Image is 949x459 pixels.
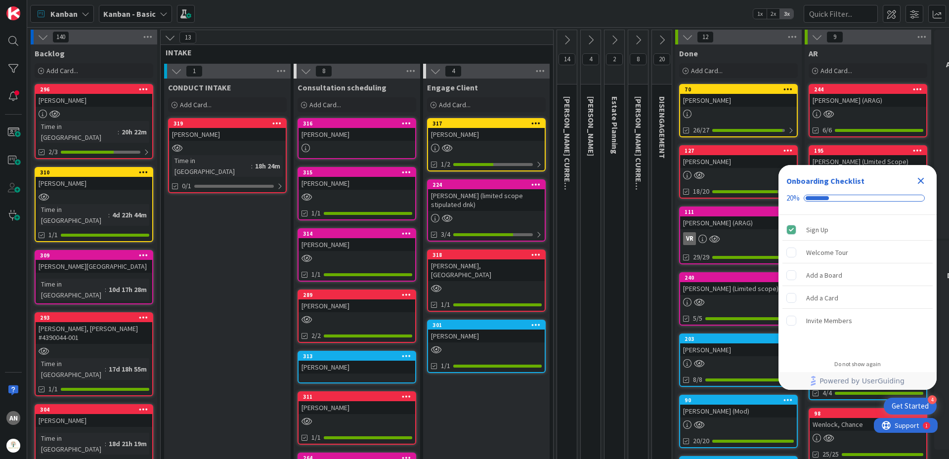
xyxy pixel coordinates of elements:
[428,180,545,211] div: 224[PERSON_NAME] (limited scope stipulated dnk)
[303,393,415,400] div: 311
[35,312,153,396] a: 293[PERSON_NAME], [PERSON_NAME] #4390044-001Time in [GEOGRAPHIC_DATA]:17d 18h 55m1/1
[303,120,415,127] div: 316
[299,238,415,251] div: [PERSON_NAME]
[685,86,797,93] div: 70
[630,53,647,65] span: 8
[806,224,828,236] div: Sign Up
[299,361,415,374] div: [PERSON_NAME]
[693,186,709,197] span: 18/20
[303,292,415,298] div: 289
[810,409,926,418] div: 98
[809,145,927,199] a: 195[PERSON_NAME] (LImited Scope)14/15
[108,209,110,220] span: :
[697,31,714,43] span: 12
[432,120,545,127] div: 317
[427,83,478,92] span: Engage Client
[6,439,20,453] img: avatar
[299,119,415,141] div: 316[PERSON_NAME]
[106,284,149,295] div: 10d 17h 28m
[40,406,152,413] div: 304
[680,208,797,229] div: 111[PERSON_NAME] (ARAG)
[36,251,152,273] div: 309[PERSON_NAME][GEOGRAPHIC_DATA]
[680,208,797,216] div: 111
[39,433,105,455] div: Time in [GEOGRAPHIC_DATA]
[680,396,797,417] div: 90[PERSON_NAME] (Mod)
[48,384,58,394] span: 1/1
[311,208,321,218] span: 1/1
[432,322,545,329] div: 301
[299,352,415,361] div: 313
[680,343,797,356] div: [PERSON_NAME]
[782,264,933,286] div: Add a Board is incomplete.
[169,119,286,128] div: 319
[680,146,797,155] div: 127
[105,284,106,295] span: :
[753,9,767,19] span: 1x
[169,119,286,141] div: 319[PERSON_NAME]
[51,4,54,12] div: 1
[786,194,800,203] div: 20%
[679,207,798,264] a: 111[PERSON_NAME] (ARAG)VR29/29
[166,47,541,57] span: INTAKE
[680,334,797,343] div: 203
[884,398,937,415] div: Open Get Started checklist, remaining modules: 4
[106,438,149,449] div: 18d 21h 19m
[685,397,797,404] div: 90
[182,181,191,191] span: 0/1
[251,161,253,171] span: :
[52,31,69,43] span: 140
[48,230,58,240] span: 1/1
[441,361,450,371] span: 1/1
[693,313,702,324] span: 5/5
[810,85,926,107] div: 244[PERSON_NAME] (ARAG)
[172,155,251,177] div: Time in [GEOGRAPHIC_DATA]
[806,315,852,327] div: Invite Members
[298,351,416,383] a: 313[PERSON_NAME]
[36,85,152,94] div: 296
[432,181,545,188] div: 224
[680,94,797,107] div: [PERSON_NAME]
[806,247,848,258] div: Welcome Tour
[680,282,797,295] div: [PERSON_NAME] (Limited scope)
[562,96,572,225] span: KRISTI CURRENT CLIENTS
[35,48,65,58] span: Backlog
[892,401,929,411] div: Get Started
[691,66,723,75] span: Add Card...
[35,167,153,242] a: 310[PERSON_NAME]Time in [GEOGRAPHIC_DATA]:4d 22h 44m1/1
[693,252,709,262] span: 29/29
[427,250,546,312] a: 318[PERSON_NAME], [GEOGRAPHIC_DATA]1/1
[299,128,415,141] div: [PERSON_NAME]
[582,53,599,65] span: 4
[299,392,415,414] div: 311[PERSON_NAME]
[634,96,644,225] span: VICTOR CURRENT CLIENTS
[806,269,842,281] div: Add a Board
[103,9,156,19] b: Kanban - Basic
[303,169,415,176] div: 315
[822,388,832,398] span: 4/4
[173,120,286,127] div: 319
[427,179,546,242] a: 224[PERSON_NAME] (limited scope stipulated dnk)3/4
[428,259,545,281] div: [PERSON_NAME], [GEOGRAPHIC_DATA]
[427,320,546,373] a: 301[PERSON_NAME]1/1
[299,168,415,190] div: 315[PERSON_NAME]
[782,310,933,332] div: Invite Members is incomplete.
[299,392,415,401] div: 311
[299,352,415,374] div: 313[PERSON_NAME]
[685,147,797,154] div: 127
[169,128,286,141] div: [PERSON_NAME]
[820,66,852,75] span: Add Card...
[298,83,387,92] span: Consultation scheduling
[36,94,152,107] div: [PERSON_NAME]
[679,48,698,58] span: Done
[610,96,620,154] span: Estate Planning
[36,251,152,260] div: 309
[298,167,416,220] a: 315[PERSON_NAME]1/1
[810,94,926,107] div: [PERSON_NAME] (ARAG)
[680,273,797,295] div: 240[PERSON_NAME] (Limited scope)
[432,251,545,258] div: 318
[586,96,596,156] span: KRISTI PROBATE
[778,215,937,354] div: Checklist items
[309,100,341,109] span: Add Card...
[441,299,450,310] span: 1/1
[428,321,545,342] div: 301[PERSON_NAME]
